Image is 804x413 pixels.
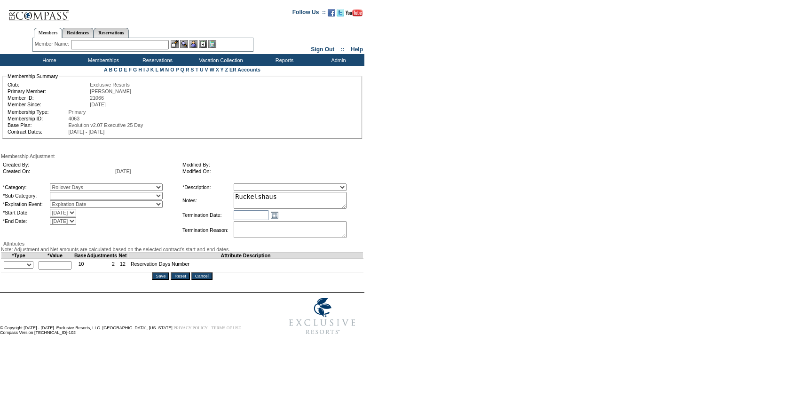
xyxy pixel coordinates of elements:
[341,46,345,53] span: ::
[351,46,363,53] a: Help
[182,221,233,239] td: Termination Reason:
[8,109,68,115] td: Membership Type:
[190,67,194,72] a: S
[75,54,129,66] td: Memberships
[346,9,363,16] img: Subscribe to our YouTube Channel
[87,253,118,259] td: Adjustments
[94,28,129,38] a: Reservations
[1,246,363,252] div: Note: Adjustment and Net amounts are calculated based on the selected contract's start and end da...
[129,54,183,66] td: Reservations
[150,67,154,72] a: K
[21,54,75,66] td: Home
[104,67,107,72] a: A
[138,67,142,72] a: H
[3,162,114,167] td: Created By:
[170,67,174,72] a: O
[146,67,149,72] a: J
[234,192,347,209] textarea: Ruckelshaus
[8,88,89,94] td: Primary Member:
[155,67,158,72] a: L
[176,67,179,72] a: P
[124,67,127,72] a: E
[133,67,137,72] a: G
[74,259,87,272] td: 10
[3,217,49,225] td: *End Date:
[128,259,363,272] td: Reservation Days Number
[212,326,241,330] a: TERMS OF USE
[173,326,208,330] a: PRIVACY POLICY
[337,9,344,16] img: Follow us on Twitter
[1,153,363,159] div: Membership Adjustment
[3,209,49,216] td: *Start Date:
[8,2,69,22] img: Compass Home
[189,40,197,48] img: Impersonate
[180,40,188,48] img: View
[256,54,310,66] td: Reports
[119,67,123,72] a: D
[69,129,105,135] span: [DATE] - [DATE]
[8,122,68,128] td: Base Plan:
[90,102,106,107] span: [DATE]
[186,67,189,72] a: R
[143,67,145,72] a: I
[171,272,189,280] input: Reset
[62,28,94,38] a: Residences
[166,67,169,72] a: N
[8,102,89,107] td: Member Since:
[118,253,128,259] td: Net
[311,46,334,53] a: Sign Out
[115,168,131,174] span: [DATE]
[90,88,131,94] span: [PERSON_NAME]
[87,259,118,272] td: 2
[216,67,219,72] a: X
[269,210,280,220] a: Open the calendar popup.
[90,82,130,87] span: Exclusive Resorts
[36,253,74,259] td: *Value
[1,253,36,259] td: *Type
[171,40,179,48] img: b_edit.gif
[128,67,132,72] a: F
[3,168,114,174] td: Created On:
[229,67,260,72] a: ER Accounts
[109,67,112,72] a: B
[180,67,184,72] a: Q
[191,272,213,280] input: Cancel
[69,109,86,115] span: Primary
[118,259,128,272] td: 12
[182,168,358,174] td: Modified On:
[200,67,204,72] a: U
[328,12,335,17] a: Become our fan on Facebook
[182,192,233,209] td: Notes:
[74,253,87,259] td: Base
[199,40,207,48] img: Reservations
[292,8,326,19] td: Follow Us ::
[8,129,68,135] td: Contract Dates:
[210,67,214,72] a: W
[3,192,49,199] td: *Sub Category:
[8,116,68,121] td: Membership ID:
[221,67,224,72] a: Y
[310,54,364,66] td: Admin
[346,12,363,17] a: Subscribe to our YouTube Channel
[183,54,256,66] td: Vacation Collection
[182,210,233,220] td: Termination Date:
[208,40,216,48] img: b_calculator.gif
[182,183,233,191] td: *Description:
[195,67,198,72] a: T
[328,9,335,16] img: Become our fan on Facebook
[8,82,89,87] td: Club:
[69,116,80,121] span: 4063
[34,28,63,38] a: Members
[337,12,344,17] a: Follow us on Twitter
[1,241,363,246] div: Attributes
[152,272,169,280] input: Save
[3,183,49,191] td: *Category:
[225,67,228,72] a: Z
[160,67,164,72] a: M
[90,95,104,101] span: 21066
[280,293,364,340] img: Exclusive Resorts
[69,122,143,128] span: Evolution v2.07 Executive 25 Day
[8,95,89,101] td: Member ID:
[114,67,118,72] a: C
[182,162,358,167] td: Modified By:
